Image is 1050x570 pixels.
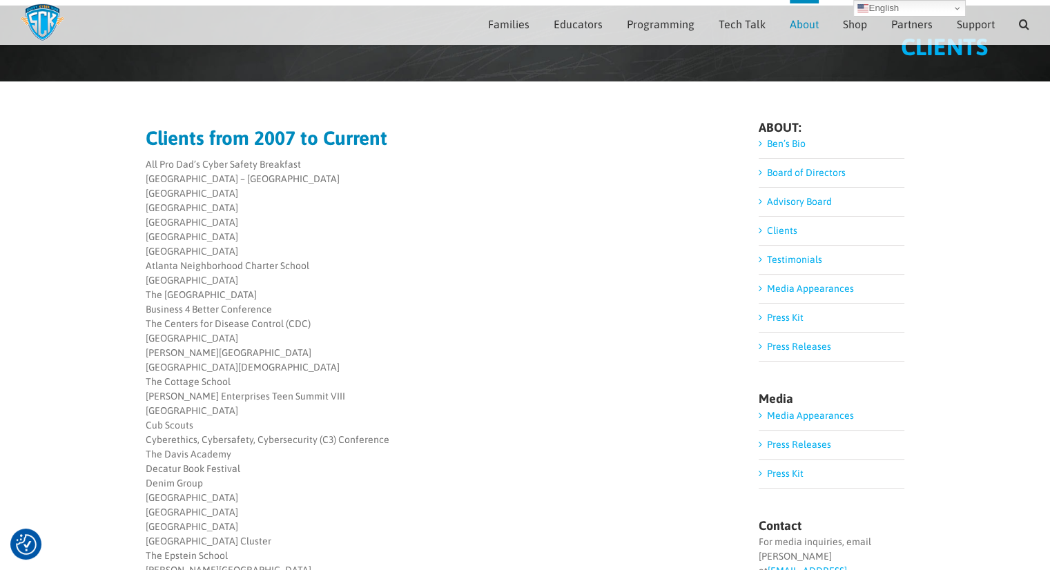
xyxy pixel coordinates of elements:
[767,312,804,323] a: Press Kit
[146,128,729,148] h2: Clients from 2007 to Current
[16,534,37,555] img: Revisit consent button
[957,19,995,30] span: Support
[146,157,729,172] div: All Pro Dad’s Cyber Safety Breakfast
[901,33,988,60] span: CLIENTS
[857,3,868,14] img: en
[488,19,529,30] span: Families
[759,393,904,405] h4: Media
[790,19,819,30] span: About
[767,283,854,294] a: Media Appearances
[767,225,797,236] a: Clients
[21,3,64,41] img: Savvy Cyber Kids Logo
[843,19,867,30] span: Shop
[767,196,832,207] a: Advisory Board
[767,167,846,178] a: Board of Directors
[767,439,831,450] a: Press Releases
[767,341,831,352] a: Press Releases
[767,468,804,479] a: Press Kit
[146,172,729,288] div: [GEOGRAPHIC_DATA] – [GEOGRAPHIC_DATA] [GEOGRAPHIC_DATA] [GEOGRAPHIC_DATA] [GEOGRAPHIC_DATA] [GEOG...
[767,138,806,149] a: Ben’s Bio
[554,19,603,30] span: Educators
[16,534,37,555] button: Consent Preferences
[891,19,933,30] span: Partners
[767,410,854,421] a: Media Appearances
[719,19,766,30] span: Tech Talk
[759,121,904,134] h4: ABOUT:
[767,254,822,265] a: Testimonials
[759,520,904,532] h4: Contact
[627,19,694,30] span: Programming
